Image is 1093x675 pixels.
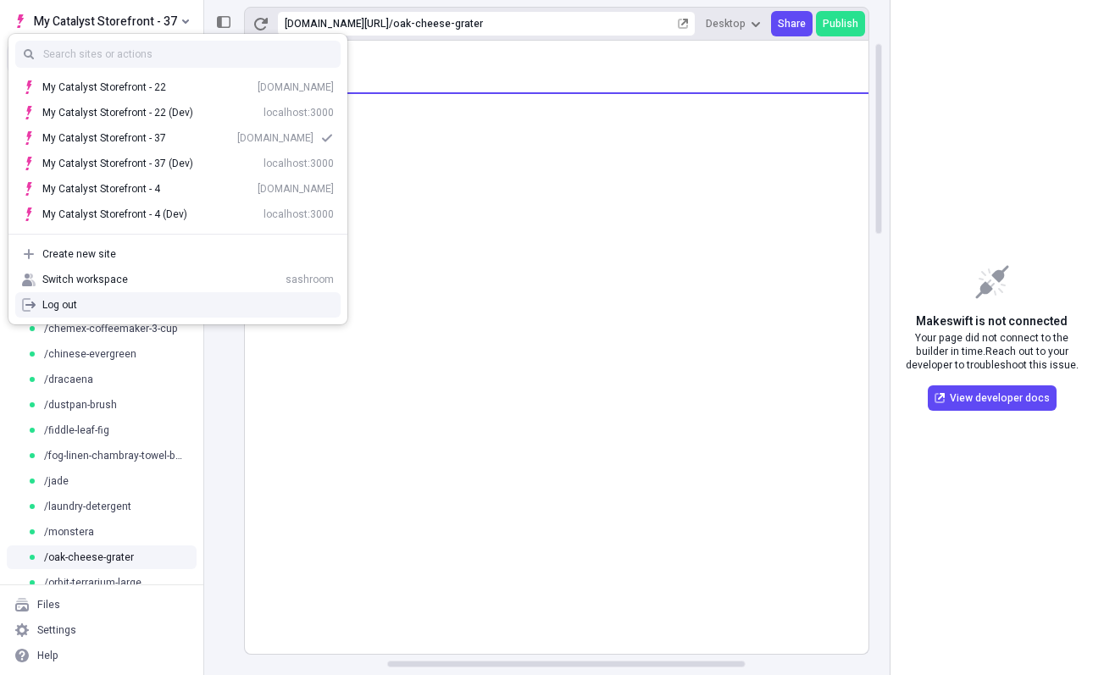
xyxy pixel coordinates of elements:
button: Select site [7,8,196,34]
div: My Catalyst Storefront - 37 [42,131,166,145]
span: Makeswift is not connected [916,313,1068,331]
div: oak-cheese-grater [393,17,674,30]
div: My Catalyst Storefront - 37 (Dev) [42,157,193,170]
span: Desktop [706,17,746,30]
div: My Catalyst Storefront - 22 [42,80,166,94]
div: / [389,17,393,30]
span: /orbit-terrarium-large [44,576,141,589]
span: /fog-linen-chambray-towel-beige-stripe [44,449,183,462]
span: Share [778,17,806,30]
div: [DOMAIN_NAME] [258,80,334,94]
div: Settings [37,623,76,637]
span: Publish [823,17,858,30]
button: Publish [816,11,865,36]
span: Your page did not connect to the builder in time. Reach out to your developer to troubleshoot thi... [904,331,1079,372]
span: /oak-cheese-grater [44,551,134,564]
div: Suggestions [8,68,347,234]
input: Search sites or actions [15,41,341,68]
button: Share [771,11,813,36]
div: Help [37,649,58,662]
div: My Catalyst Storefront - 4 (Dev) [42,207,187,221]
div: localhost:3000 [264,207,334,221]
span: /dustpan-brush [44,398,117,412]
span: My Catalyst Storefront - 37 [34,11,177,31]
button: Desktop [699,11,768,36]
div: [DOMAIN_NAME] [258,182,334,196]
span: /dracaena [44,373,93,386]
span: /jade [44,474,69,488]
div: localhost:3000 [264,106,334,119]
a: View developer docs [928,385,1057,411]
span: /laundry-detergent [44,500,131,513]
span: /fiddle-leaf-fig [44,423,109,437]
div: [URL][DOMAIN_NAME] [285,17,389,30]
div: Files [37,598,60,611]
div: [DOMAIN_NAME] [237,131,313,145]
div: localhost:3000 [264,157,334,170]
span: /chemex-coffeemaker-3-cup [44,322,178,335]
div: My Catalyst Storefront - 4 [42,182,160,196]
span: /chinese-evergreen [44,347,136,361]
div: My Catalyst Storefront - 22 (Dev) [42,106,193,119]
span: /monstera [44,525,94,539]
